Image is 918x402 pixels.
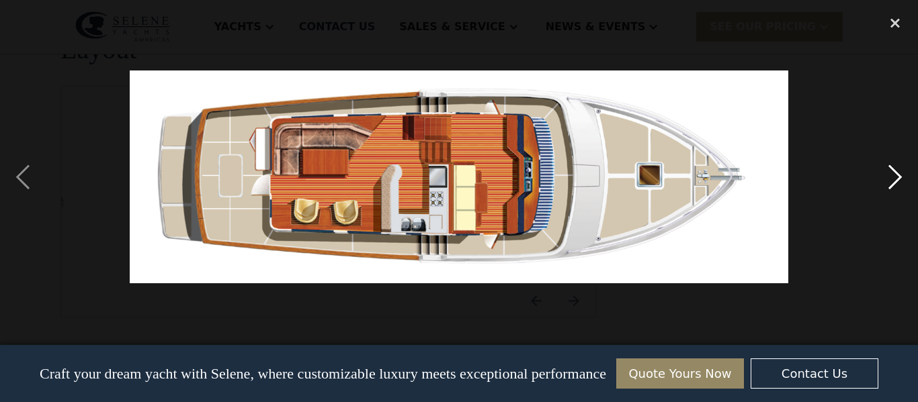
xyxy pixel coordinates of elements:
[40,365,606,383] p: Craft your dream yacht with Selene, where customizable luxury meets exceptional performance
[616,358,744,389] a: Quote Yours Now
[872,8,918,38] div: close lightbox
[872,8,918,346] div: next image
[751,358,878,389] a: Contact Us
[130,70,788,283] img: 6717e51a568b34f160a4eb5e_draw2-2-980x317.png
